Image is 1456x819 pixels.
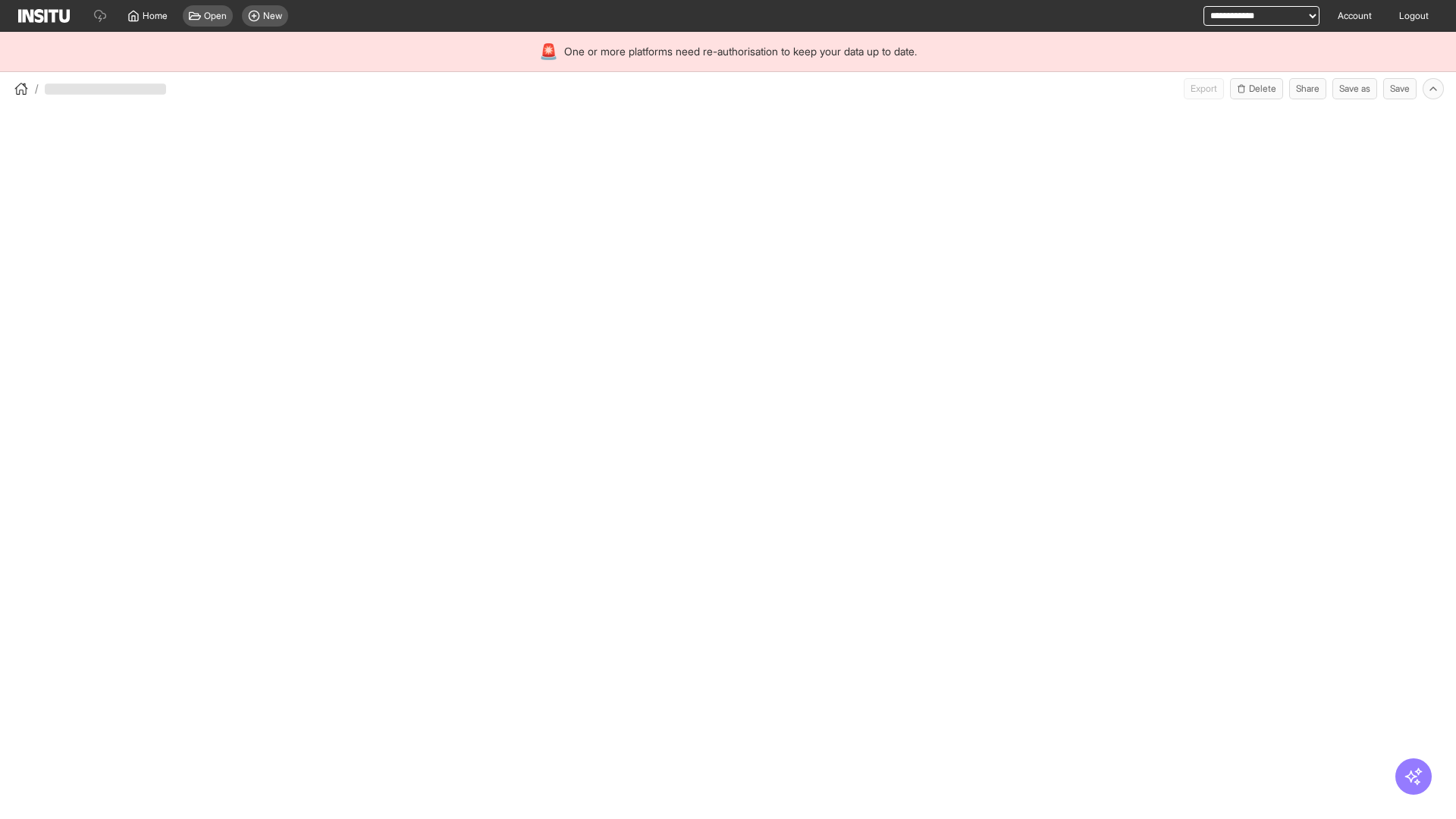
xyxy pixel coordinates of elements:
[204,10,227,22] span: Open
[564,44,917,59] span: One or more platforms need re-authorisation to keep your data up to date.
[1184,78,1224,99] button: Export
[35,81,39,96] span: /
[12,80,39,98] button: /
[143,10,168,22] span: Home
[1184,78,1224,99] span: Can currently only export from Insights reports.
[1230,78,1283,99] button: Delete
[1289,78,1326,99] button: Share
[539,41,558,62] div: 🚨
[1332,78,1377,99] button: Save as
[18,9,70,23] img: Logo
[263,10,282,22] span: New
[1383,78,1417,99] button: Save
